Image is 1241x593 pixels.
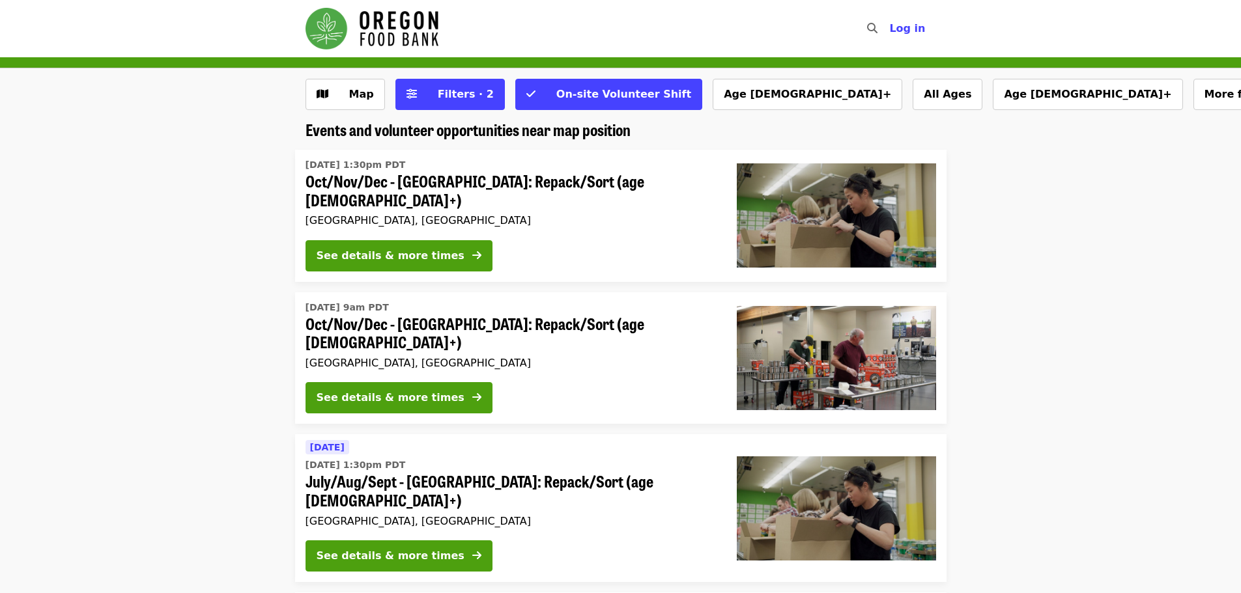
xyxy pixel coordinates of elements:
[737,306,936,410] img: Oct/Nov/Dec - Portland: Repack/Sort (age 16+) organized by Oregon Food Bank
[306,314,716,352] span: Oct/Nov/Dec - [GEOGRAPHIC_DATA]: Repack/Sort (age [DEMOGRAPHIC_DATA]+)
[306,240,492,271] button: See details & more times
[713,79,902,110] button: Age [DEMOGRAPHIC_DATA]+
[867,22,877,34] i: search icon
[472,249,481,262] i: arrow-right icon
[737,163,936,268] img: Oct/Nov/Dec - Portland: Repack/Sort (age 8+) organized by Oregon Food Bank
[306,515,716,527] div: [GEOGRAPHIC_DATA], [GEOGRAPHIC_DATA]
[993,79,1182,110] button: Age [DEMOGRAPHIC_DATA]+
[310,442,345,452] span: [DATE]
[913,79,982,110] button: All Ages
[317,88,328,100] i: map icon
[306,172,716,210] span: Oct/Nov/Dec - [GEOGRAPHIC_DATA]: Repack/Sort (age [DEMOGRAPHIC_DATA]+)
[306,158,406,172] time: [DATE] 1:30pm PDT
[395,79,505,110] button: Filters (2 selected)
[879,16,935,42] button: Log in
[306,214,716,227] div: [GEOGRAPHIC_DATA], [GEOGRAPHIC_DATA]
[306,357,716,369] div: [GEOGRAPHIC_DATA], [GEOGRAPHIC_DATA]
[472,549,481,562] i: arrow-right icon
[885,13,896,44] input: Search
[438,88,494,100] span: Filters · 2
[306,118,631,141] span: Events and volunteer opportunities near map position
[306,8,438,49] img: Oregon Food Bank - Home
[306,540,492,572] button: See details & more times
[306,472,716,510] span: July/Aug/Sept - [GEOGRAPHIC_DATA]: Repack/Sort (age [DEMOGRAPHIC_DATA]+)
[556,88,691,100] span: On-site Volunteer Shift
[317,248,464,264] div: See details & more times
[295,292,947,424] a: See details for "Oct/Nov/Dec - Portland: Repack/Sort (age 16+)"
[472,391,481,404] i: arrow-right icon
[526,88,535,100] i: check icon
[889,22,925,34] span: Log in
[317,390,464,406] div: See details & more times
[515,79,702,110] button: On-site Volunteer Shift
[295,150,947,282] a: See details for "Oct/Nov/Dec - Portland: Repack/Sort (age 8+)"
[407,88,417,100] i: sliders-h icon
[306,382,492,413] button: See details & more times
[306,301,389,314] time: [DATE] 9am PDT
[737,456,936,560] img: July/Aug/Sept - Portland: Repack/Sort (age 8+) organized by Oregon Food Bank
[349,88,374,100] span: Map
[306,458,406,472] time: [DATE] 1:30pm PDT
[306,79,385,110] button: Show map view
[295,434,947,582] a: See details for "July/Aug/Sept - Portland: Repack/Sort (age 8+)"
[317,548,464,564] div: See details & more times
